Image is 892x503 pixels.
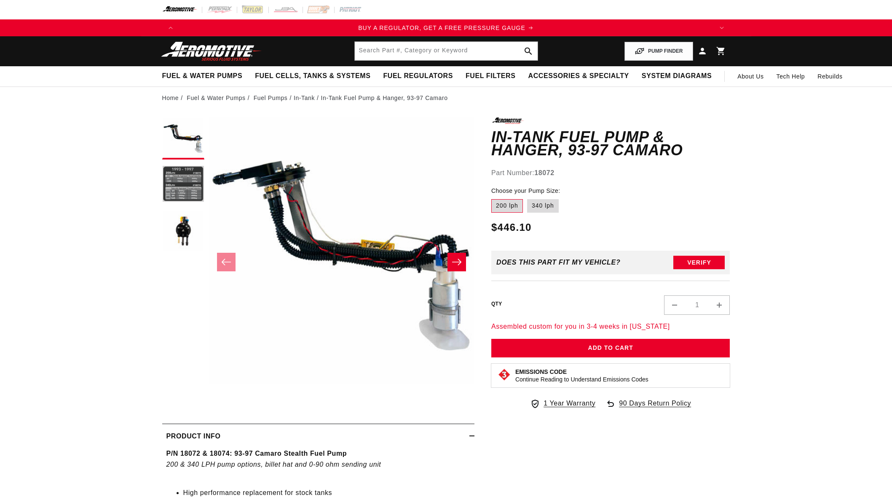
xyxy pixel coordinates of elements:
[491,220,532,235] span: $446.10
[737,73,763,80] span: About Us
[519,42,538,60] button: search button
[530,398,595,409] a: 1 Year Warranty
[254,93,288,103] a: Fuel Pumps
[515,376,648,383] p: Continue Reading to Understand Emissions Codes
[459,66,522,86] summary: Fuel Filters
[162,19,179,36] button: Translation missing: en.sections.announcements.previous_announcement
[544,398,595,409] span: 1 Year Warranty
[162,164,204,206] button: Load image 2 in gallery view
[162,117,204,160] button: Load image 1 in gallery view
[162,117,474,406] media-gallery: Gallery Viewer
[731,66,770,87] a: About Us
[491,199,523,213] label: 200 lph
[187,93,245,103] a: Fuel & Water Pumps
[166,450,347,457] strong: P/N 18072 & 18074: 93-97 Camaro Stealth Fuel Pump
[635,66,718,86] summary: System Diagrams
[770,66,812,87] summary: Tech Help
[179,23,713,32] div: 1 of 4
[162,210,204,252] button: Load image 3 in gallery view
[673,256,725,269] button: Verify
[383,72,453,81] span: Fuel Regulators
[358,24,525,31] span: BUY A REGULATOR, GET A FREE PRESSURE GAUGE
[713,19,730,36] button: Translation missing: en.sections.announcements.next_announcement
[141,19,751,36] slideshow-component: Translation missing: en.sections.announcements.announcement_bar
[255,72,370,81] span: Fuel Cells, Tanks & Systems
[159,41,264,61] img: Aeromotive
[466,72,516,81] span: Fuel Filters
[522,66,635,86] summary: Accessories & Specialty
[179,23,713,32] a: BUY A REGULATOR, GET A FREE PRESSURE GAUGE
[491,130,730,157] h1: In-Tank Fuel Pump & Hanger, 93-97 Camaro
[447,253,466,271] button: Slide right
[515,368,648,383] button: Emissions CodeContinue Reading to Understand Emissions Codes
[515,368,567,375] strong: Emissions Code
[534,169,554,176] strong: 18072
[162,93,730,103] nav: breadcrumbs
[294,93,321,103] li: In-Tank
[321,93,448,103] li: In-Tank Fuel Pump & Hanger, 93-97 Camaro
[355,42,538,60] input: Search by Part Number, Category or Keyword
[498,368,511,381] img: Emissions code
[183,487,470,498] li: High performance replacement for stock tanks
[527,199,559,213] label: 340 lph
[777,72,805,81] span: Tech Help
[166,461,381,468] em: 200 & 340 LPH pump options, billet hat and 0-90 ohm sending unit
[249,66,377,86] summary: Fuel Cells, Tanks & Systems
[817,72,842,81] span: Rebuilds
[642,72,712,81] span: System Diagrams
[491,300,502,308] label: QTY
[377,66,459,86] summary: Fuel Regulators
[217,253,236,271] button: Slide left
[496,259,621,266] div: Does This part fit My vehicle?
[619,398,691,417] span: 90 Days Return Policy
[491,339,730,358] button: Add to Cart
[528,72,629,81] span: Accessories & Specialty
[166,431,221,442] h2: Product Info
[162,93,179,103] a: Home
[491,187,561,195] legend: Choose your Pump Size:
[179,23,713,32] div: Announcement
[811,66,849,87] summary: Rebuilds
[624,42,693,61] button: PUMP FINDER
[491,321,730,332] p: Assembled custom for you in 3-4 weeks in [US_STATE]
[605,398,691,417] a: 90 Days Return Policy
[162,72,243,81] span: Fuel & Water Pumps
[156,66,249,86] summary: Fuel & Water Pumps
[491,168,730,178] div: Part Number:
[162,424,474,449] summary: Product Info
